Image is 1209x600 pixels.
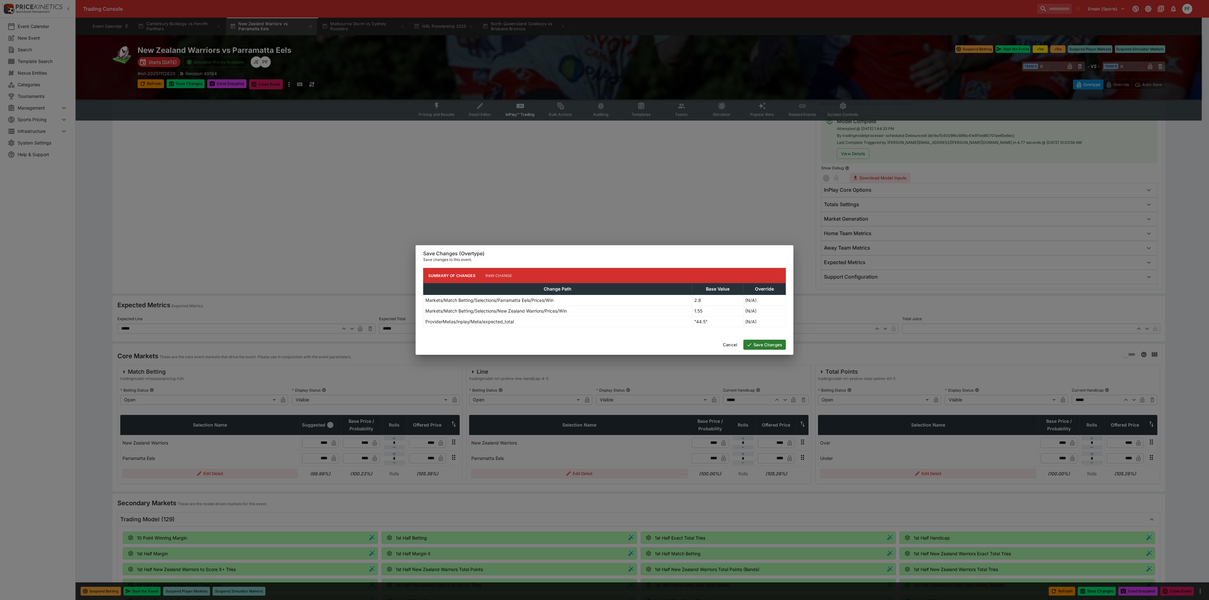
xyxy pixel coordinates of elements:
th: Change Path [423,283,692,295]
button: Cancel [719,340,741,350]
p: ProviderMetas/inplay/Meta/expected_total [425,318,514,325]
p: Markets/Match Betting/Selections/New Zealand Warriors/Prices/Win [425,308,567,314]
p: Markets/Match Betting/Selections/Parramatta Eels/Prices/Win [425,297,553,303]
p: Save changes to this event. [423,257,786,263]
th: Base Value [692,283,743,295]
td: (N/A) [743,316,786,327]
h6: Save Changes (Overtype) [423,250,786,257]
th: Override [743,283,786,295]
button: Raw Change [480,268,517,283]
button: Summary of Changes [423,268,480,283]
td: (N/A) [743,306,786,316]
td: "44.5" [692,316,743,327]
td: 2.8 [692,295,743,306]
td: 1.55 [692,306,743,316]
td: (N/A) [743,295,786,306]
button: Save Changes [743,340,786,350]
